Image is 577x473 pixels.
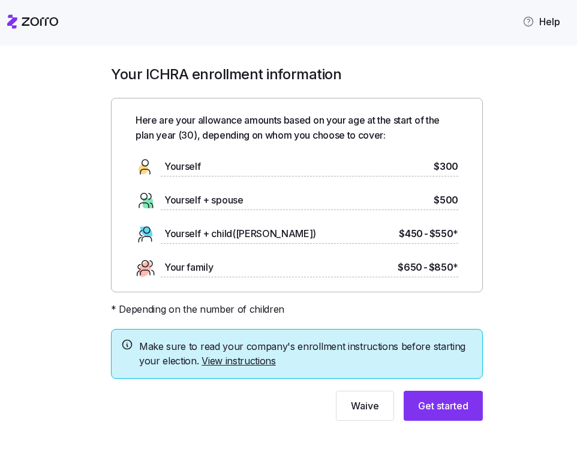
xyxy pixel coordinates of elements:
span: $650 [398,260,422,275]
span: $450 [399,226,423,241]
button: Get started [404,391,483,421]
span: Here are your allowance amounts based on your age at the start of the plan year ( 30 ), depending... [136,113,458,143]
span: $300 [434,159,458,174]
h1: Your ICHRA enrollment information [111,65,483,83]
button: Help [513,10,570,34]
span: Yourself + spouse [164,193,244,208]
a: View instructions [202,355,276,367]
span: Yourself + child([PERSON_NAME]) [164,226,316,241]
span: Help [522,14,560,29]
span: * Depending on the number of children [111,302,284,317]
span: $850 [429,260,458,275]
span: Yourself [164,159,200,174]
span: Waive [351,399,379,413]
span: Make sure to read your company's enrollment instructions before starting your election. [139,339,473,369]
span: - [424,226,428,241]
span: - [423,260,428,275]
span: $550 [429,226,458,241]
span: Get started [418,399,468,413]
span: $500 [434,193,458,208]
span: Your family [164,260,213,275]
button: Waive [336,391,394,421]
